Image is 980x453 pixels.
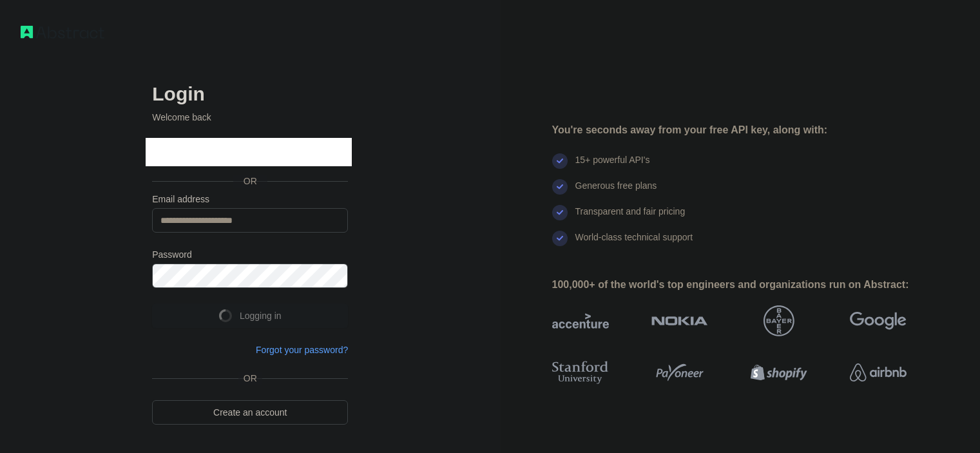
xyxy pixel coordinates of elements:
img: stanford university [552,358,609,387]
div: 15+ powerful API's [575,153,650,179]
a: Forgot your password? [256,345,348,355]
a: Create an account [152,400,348,425]
img: accenture [552,305,609,336]
label: Password [152,248,348,261]
div: World-class technical support [575,231,693,256]
img: payoneer [651,358,708,387]
label: Email address [152,193,348,206]
div: 100,000+ of the world's top engineers and organizations run on Abstract: [552,277,948,293]
h2: Login [152,82,348,106]
img: airbnb [850,358,907,387]
iframe: Sign in with Google Button [146,138,352,166]
img: bayer [764,305,794,336]
p: Welcome back [152,111,348,124]
img: nokia [651,305,708,336]
img: check mark [552,179,568,195]
img: shopify [751,358,807,387]
img: google [850,305,907,336]
div: Generous free plans [575,179,657,205]
div: Transparent and fair pricing [575,205,686,231]
img: Workflow [21,26,104,39]
button: Logging in [152,304,348,328]
div: You're seconds away from your free API key, along with: [552,122,948,138]
span: OR [233,175,267,188]
span: OR [238,372,262,385]
img: check mark [552,205,568,220]
img: check mark [552,231,568,246]
img: check mark [552,153,568,169]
